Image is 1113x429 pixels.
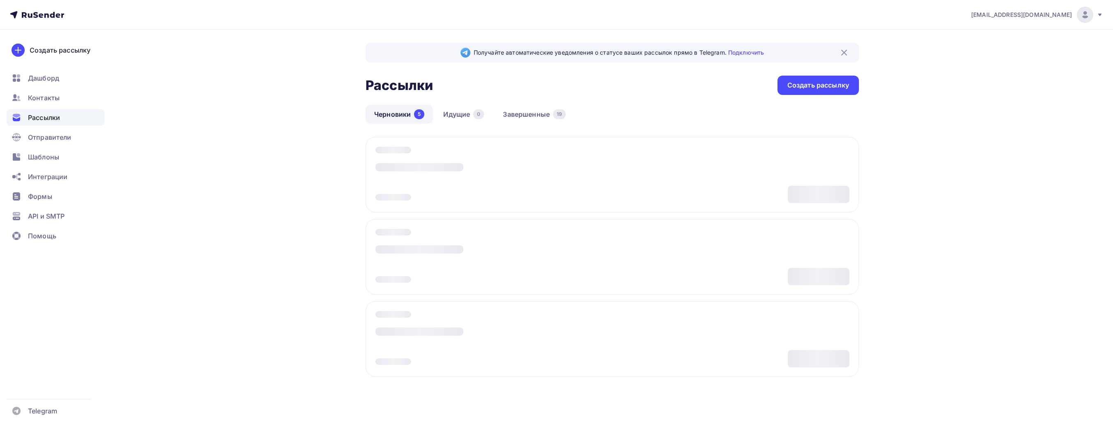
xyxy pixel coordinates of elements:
span: Формы [28,191,52,201]
a: [EMAIL_ADDRESS][DOMAIN_NAME] [971,7,1103,23]
a: Идущие0 [435,105,493,124]
h2: Рассылки [366,77,433,94]
a: Отправители [7,129,104,145]
div: Создать рассылку [787,81,849,90]
span: Дашборд [28,73,59,83]
span: Telegram [28,406,57,416]
a: Рассылки [7,109,104,126]
div: 19 [553,109,566,119]
span: API и SMTP [28,211,65,221]
a: Завершенные19 [494,105,574,124]
span: Контакты [28,93,60,103]
span: Рассылки [28,113,60,122]
a: Дашборд [7,70,104,86]
a: Формы [7,188,104,205]
span: Шаблоны [28,152,59,162]
span: Помощь [28,231,56,241]
div: 0 [473,109,484,119]
div: 5 [414,109,424,119]
span: [EMAIL_ADDRESS][DOMAIN_NAME] [971,11,1072,19]
a: Шаблоны [7,149,104,165]
span: Получайте автоматические уведомления о статусе ваших рассылок прямо в Telegram. [474,48,764,57]
span: Отправители [28,132,72,142]
img: Telegram [460,48,470,58]
a: Подключить [728,49,764,56]
div: Создать рассылку [30,45,90,55]
span: Интеграции [28,172,67,182]
a: Черновики5 [366,105,433,124]
a: Контакты [7,90,104,106]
